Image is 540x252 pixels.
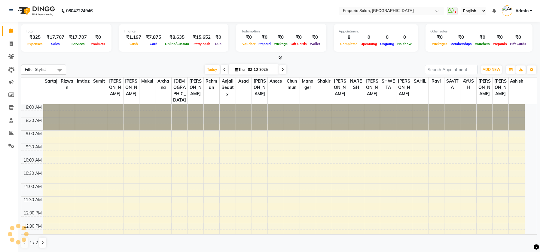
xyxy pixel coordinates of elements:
span: Manager [300,77,316,91]
span: Sales [50,42,61,46]
div: ₹17,707 [44,34,67,41]
div: ₹15,652 [191,34,213,41]
span: Gift Cards [289,42,308,46]
span: Services [70,42,86,46]
span: [PERSON_NAME] [493,77,508,98]
span: Rizwan [59,77,75,91]
span: Asad [236,77,252,85]
span: ashish [509,77,525,85]
img: logo [15,2,56,19]
span: [PERSON_NAME] [477,77,492,98]
span: Anjali beauty [220,77,235,98]
span: Gift Cards [508,42,528,46]
img: Admin [502,5,512,16]
div: ₹0 [473,34,491,41]
span: Admin [515,8,529,14]
span: Today [205,65,220,74]
div: ₹0 [449,34,473,41]
span: Rehman [204,77,219,91]
span: SAHIL [412,77,428,85]
div: ₹0 [272,34,289,41]
div: 8:00 AM [25,104,43,111]
div: ₹0 [89,34,107,41]
span: Mukul [139,77,155,85]
span: Anees [268,77,283,85]
span: Card [148,42,159,46]
span: Package [272,42,289,46]
div: ₹17,707 [67,34,89,41]
input: Search Appointment [425,65,477,74]
span: Filter Stylist [25,67,46,72]
span: SHWETA [380,77,396,91]
span: No show [396,42,413,46]
div: ₹0 [430,34,449,41]
span: SAVITA [444,77,460,91]
span: Upcoming [359,42,379,46]
span: Online/Custom [163,42,191,46]
span: [PERSON_NAME] [107,77,123,98]
span: chunmun [284,77,300,91]
span: 1 / 2 [29,240,38,246]
div: Appointment [339,29,413,34]
div: ₹0 [241,34,257,41]
div: ₹7,875 [144,34,163,41]
span: Voucher [241,42,257,46]
span: Memberships [449,42,473,46]
span: Ongoing [379,42,396,46]
div: ₹0 [213,34,224,41]
div: 11:30 AM [22,197,43,203]
div: Total [26,29,107,34]
span: NARESH [348,77,364,91]
b: 08047224946 [66,2,93,19]
div: ₹1,197 [124,34,144,41]
div: ₹8,635 [163,34,191,41]
div: ₹325 [26,34,44,41]
div: Redemption [241,29,322,34]
div: 12:00 PM [23,210,43,216]
span: Expenses [26,42,44,46]
button: ADD NEW [481,65,502,74]
span: Prepaids [491,42,508,46]
span: Imtiaz [75,77,91,85]
span: Due [214,42,223,46]
span: Thu [233,67,246,72]
div: ₹0 [308,34,322,41]
span: Completed [339,42,359,46]
div: 0 [396,34,413,41]
span: [DEMOGRAPHIC_DATA] [172,77,187,104]
div: Other sales [430,29,528,34]
div: ₹0 [491,34,508,41]
span: Wallet [308,42,322,46]
span: shakir [316,77,332,85]
span: ravi [429,77,444,85]
input: 2025-10-02 [246,65,276,74]
span: Products [89,42,107,46]
div: 0 [379,34,396,41]
div: 10:00 AM [22,157,43,163]
span: Prepaid [257,42,272,46]
span: [PERSON_NAME] [188,77,203,98]
div: 12:30 PM [23,223,43,229]
div: 10:30 AM [22,170,43,177]
div: ₹0 [289,34,308,41]
span: [PERSON_NAME] [332,77,348,98]
span: Packages [430,42,449,46]
span: Sartaj [43,77,59,85]
span: AYUSH [460,77,476,91]
div: ₹0 [257,34,272,41]
span: [PERSON_NAME] [364,77,380,98]
div: 8:30 AM [25,117,43,124]
span: Cash [128,42,139,46]
div: 9:00 AM [25,131,43,137]
div: 8 [339,34,359,41]
span: [PERSON_NAME] [252,77,267,98]
span: Vouchers [473,42,491,46]
div: 9:30 AM [25,144,43,150]
div: 0 [359,34,379,41]
div: ₹0 [508,34,528,41]
span: Petty cash [192,42,212,46]
div: Finance [124,29,224,34]
span: [PERSON_NAME] [124,77,139,98]
span: ADD NEW [483,67,500,72]
span: Archana [155,77,171,91]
